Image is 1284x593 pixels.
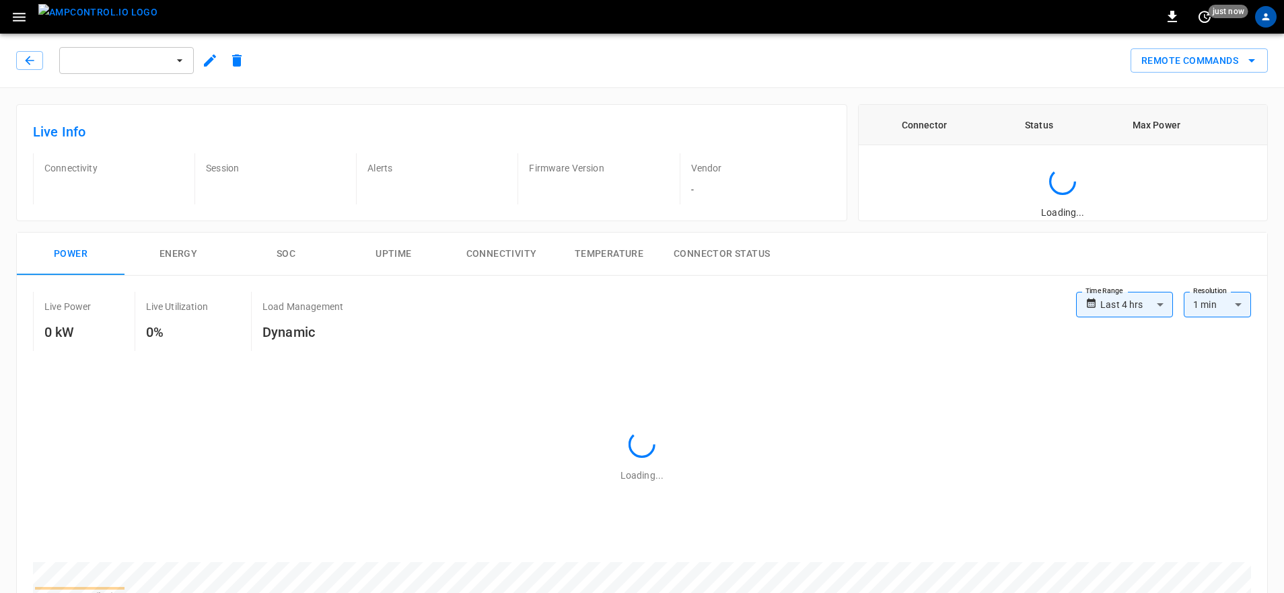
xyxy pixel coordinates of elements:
th: Max Power [1088,105,1225,145]
span: Loading... [620,470,664,481]
p: Vendor [691,161,830,175]
p: Load Management [262,300,343,313]
button: Remote Commands [1131,48,1268,73]
button: set refresh interval [1194,6,1215,28]
button: Power [17,233,124,276]
div: Last 4 hrs [1100,292,1173,317]
p: Connectivity [44,161,184,175]
button: Energy [124,233,232,276]
h6: Live Info [33,121,830,143]
span: just now [1209,5,1248,18]
div: 1 min [1184,292,1251,317]
label: Time Range [1085,286,1123,296]
label: Resolution [1193,286,1227,296]
p: Live Power [44,300,92,313]
button: Connectivity [448,233,555,276]
img: ampcontrol.io logo [38,4,157,21]
h6: 0% [146,321,208,343]
div: remote commands options [1131,48,1268,73]
th: Connector [859,105,991,145]
button: Temperature [555,233,663,276]
p: Live Utilization [146,300,208,313]
span: Loading... [1041,207,1084,218]
p: - [691,183,830,196]
button: Uptime [340,233,448,276]
button: Connector Status [663,233,781,276]
table: connector table [859,105,1267,145]
p: Firmware Version [529,161,668,175]
p: Session [206,161,345,175]
h6: Dynamic [262,321,343,343]
th: Status [990,105,1087,145]
div: profile-icon [1255,6,1277,28]
p: Alerts [367,161,507,175]
button: SOC [232,233,340,276]
h6: 0 kW [44,321,92,343]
